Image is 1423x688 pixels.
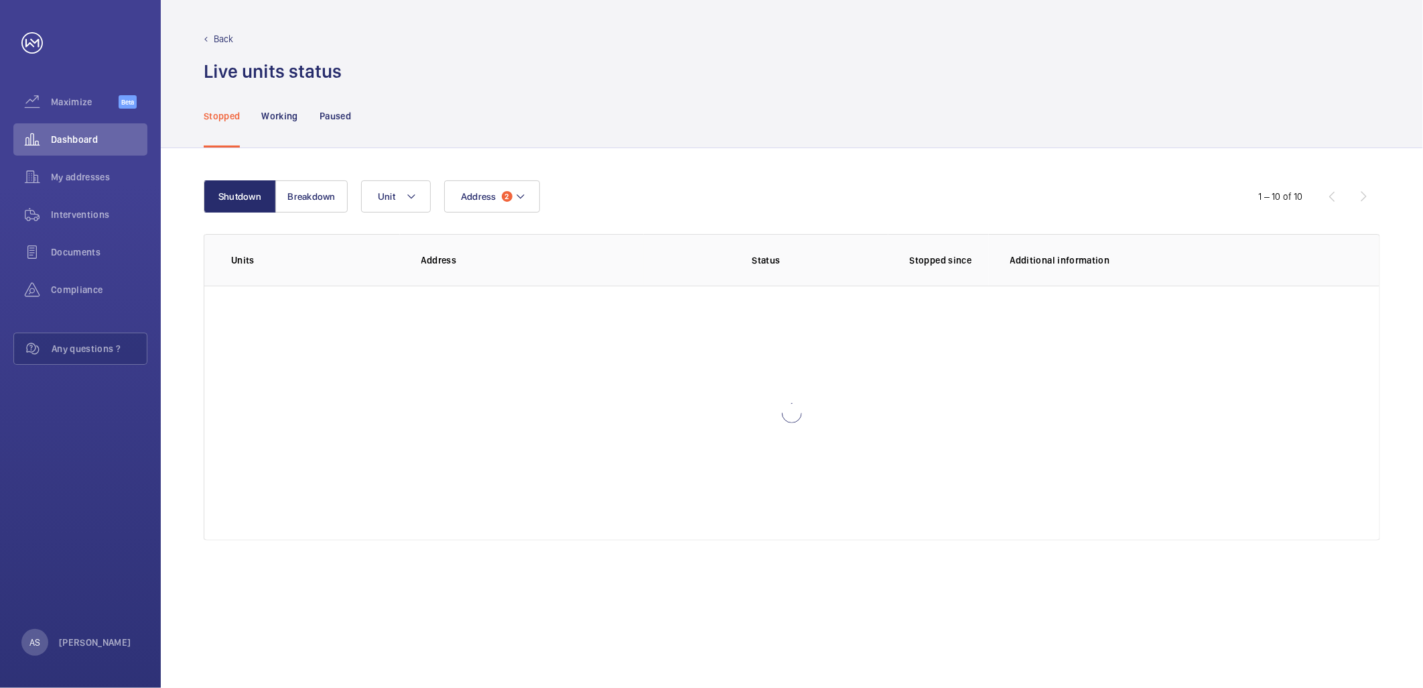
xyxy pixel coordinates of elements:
div: 1 – 10 of 10 [1259,190,1303,203]
button: Address2 [444,180,540,213]
p: Status [653,253,879,267]
span: My addresses [51,170,147,184]
button: Shutdown [204,180,276,213]
span: Address [461,191,496,202]
p: Paused [320,109,351,123]
span: Maximize [51,95,119,109]
p: [PERSON_NAME] [59,636,131,649]
p: Stopped since [910,253,989,267]
p: AS [29,636,40,649]
button: Unit [361,180,431,213]
span: Unit [378,191,395,202]
span: Any questions ? [52,342,147,355]
p: Additional information [1010,253,1353,267]
span: Beta [119,95,137,109]
p: Back [214,32,234,46]
h1: Live units status [204,59,342,84]
p: Units [231,253,400,267]
span: Dashboard [51,133,147,146]
span: Interventions [51,208,147,221]
span: Compliance [51,283,147,296]
p: Stopped [204,109,240,123]
p: Address [421,253,645,267]
span: Documents [51,245,147,259]
button: Breakdown [275,180,348,213]
p: Working [261,109,297,123]
span: 2 [502,191,513,202]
